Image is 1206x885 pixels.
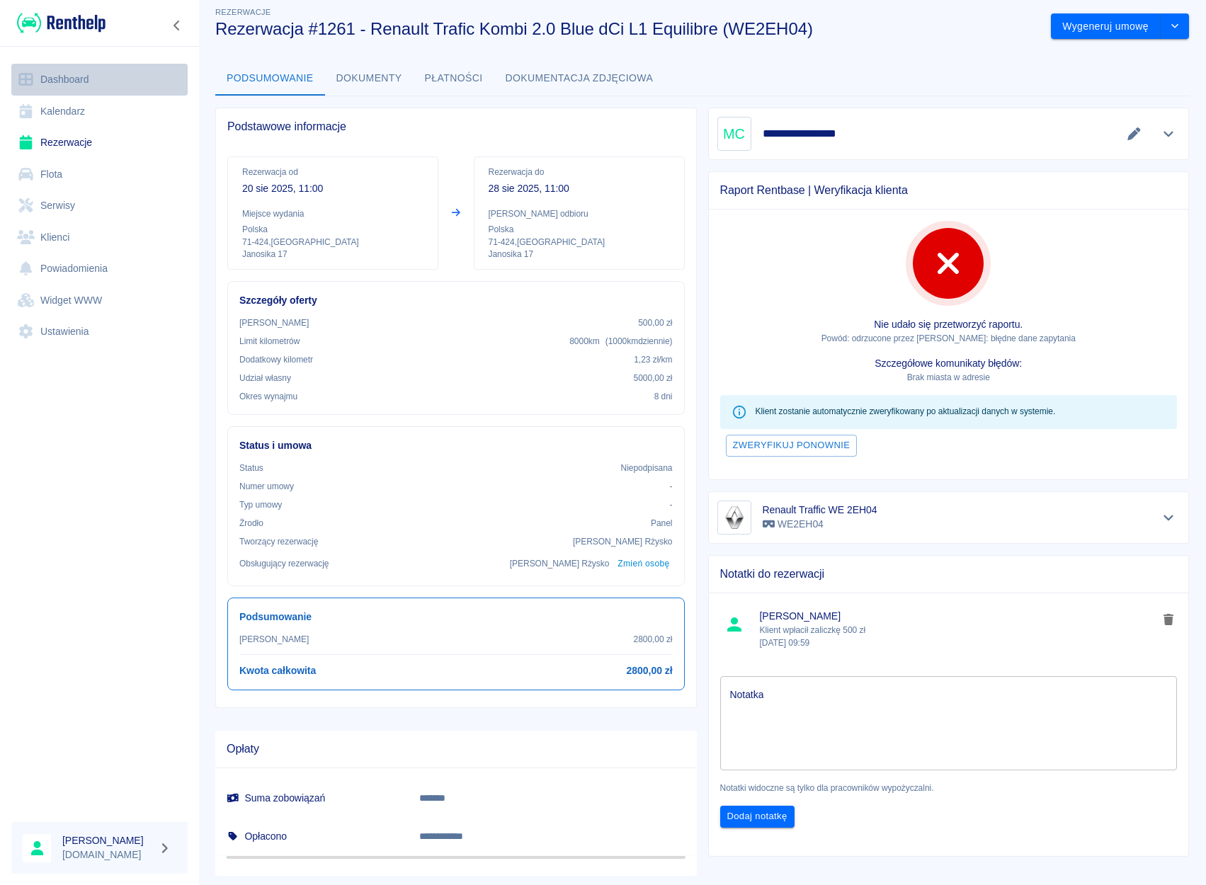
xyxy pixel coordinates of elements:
[670,480,673,493] p: -
[720,356,1178,371] p: Szczegółowe komunikaty błędów:
[11,285,188,316] a: Widget WWW
[239,633,309,646] p: [PERSON_NAME]
[62,847,153,862] p: [DOMAIN_NAME]
[720,317,1178,332] p: Nie udało się przetworzyć raportu.
[494,62,665,96] button: Dokumentacja zdjęciowa
[11,64,188,96] a: Dashboard
[227,120,685,134] span: Podstawowe informacje
[239,557,329,570] p: Obsługujący rezerwację
[215,19,1040,39] h3: Rezerwacja #1261 - Renault Trafic Kombi 2.0 Blue dCi L1 Equilibre (WE2EH04)
[760,636,1159,649] p: [DATE] 09:59
[634,353,672,366] p: 1,23 zł /km
[634,633,673,646] p: 2800,00 zł
[1051,13,1161,40] button: Wygeneruj umowę
[720,782,1178,794] p: Notatki widoczne są tylko dla pracowników wypożyczalni.
[760,624,1159,649] p: Klient wpłacił zaliczkę 500 zł
[621,462,673,474] p: Niepodpisana
[239,293,673,308] h6: Szczegóły oferty
[215,62,325,96] button: Podsumowanie
[763,517,877,532] p: WE2EH04
[651,517,673,530] p: Panel
[11,190,188,222] a: Serwisy
[239,498,282,511] p: Typ umowy
[1157,124,1181,144] button: Pokaż szczegóły
[166,16,188,35] button: Zwiń nawigację
[242,236,423,249] p: 71-424 , [GEOGRAPHIC_DATA]
[763,503,877,517] h6: Renault Traffic WE 2EH04
[242,223,423,236] p: Polska
[510,557,610,570] p: [PERSON_NAME] Rżysko
[489,181,670,196] p: 28 sie 2025, 11:00
[627,663,673,678] h6: 2800,00 zł
[11,253,188,285] a: Powiadomienia
[242,166,423,178] p: Rezerwacja od
[489,249,670,261] p: Janosika 17
[239,610,673,624] h6: Podsumowanie
[11,159,188,190] a: Flota
[1161,13,1189,40] button: drop-down
[239,517,263,530] p: Żrodło
[325,62,414,96] button: Dokumenty
[239,335,300,348] p: Limit kilometrów
[242,249,423,261] p: Janosika 17
[227,829,397,843] h6: Opłacono
[11,316,188,348] a: Ustawienia
[605,336,673,346] span: ( 1000 km dziennie )
[239,390,297,403] p: Okres wynajmu
[239,316,309,329] p: [PERSON_NAME]
[11,127,188,159] a: Rezerwacje
[615,554,672,574] button: Zmień osobę
[1157,508,1181,527] button: Pokaż szczegóły
[239,663,316,678] h6: Kwota całkowita
[215,8,271,16] span: Rezerwacje
[720,806,795,828] button: Dodaj notatkę
[239,353,313,366] p: Dodatkowy kilometr
[11,96,188,127] a: Kalendarz
[239,480,294,493] p: Numer umowy
[239,438,673,453] h6: Status i umowa
[239,462,263,474] p: Status
[720,332,1178,345] p: Powód: odrzucone przez [PERSON_NAME]: błędne dane zapytania
[1158,610,1179,629] button: delete note
[569,335,672,348] p: 8000 km
[11,11,106,35] a: Renthelp logo
[726,435,858,457] button: Zweryfikuj ponownie
[227,791,397,805] h6: Suma zobowiązań
[670,498,673,511] p: -
[720,183,1178,198] span: Raport Rentbase | Weryfikacja klienta
[760,609,1159,624] span: [PERSON_NAME]
[227,856,686,859] span: Nadpłata: 0,00 zł
[720,503,749,532] img: Image
[717,117,751,151] div: MC
[17,11,106,35] img: Renthelp logo
[11,222,188,253] a: Klienci
[654,390,673,403] p: 8 dni
[634,372,673,384] p: 5000,00 zł
[489,166,670,178] p: Rezerwacja do
[907,372,990,382] span: Brak miasta w adresie
[756,399,1056,425] div: Klient zostanie automatycznie zweryfikowany po aktualizacji danych w systemie.
[414,62,494,96] button: Płatności
[489,223,670,236] p: Polska
[227,742,686,756] span: Opłaty
[62,833,153,847] h6: [PERSON_NAME]
[489,207,670,220] p: [PERSON_NAME] odbioru
[242,207,423,220] p: Miejsce wydania
[489,236,670,249] p: 71-424 , [GEOGRAPHIC_DATA]
[239,372,291,384] p: Udział własny
[1122,124,1146,144] button: Edytuj dane
[638,316,672,329] p: 500,00 zł
[242,181,423,196] p: 20 sie 2025, 11:00
[239,535,318,548] p: Tworzący rezerwację
[573,535,673,548] p: [PERSON_NAME] Rżysko
[720,567,1178,581] span: Notatki do rezerwacji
